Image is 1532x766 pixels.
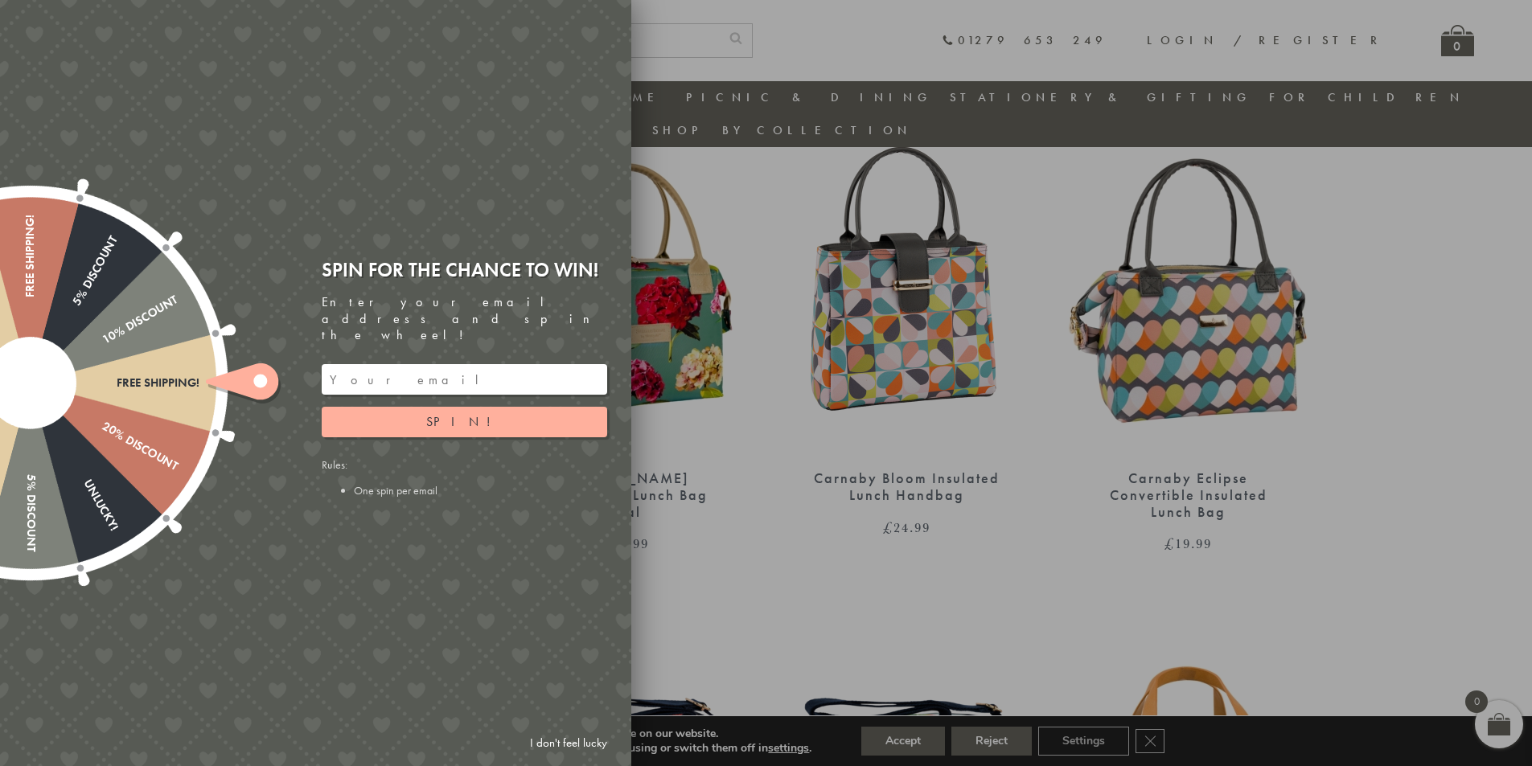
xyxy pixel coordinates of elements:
div: Free shipping! [31,376,199,390]
div: Enter your email address and spin the wheel! [322,294,607,344]
button: Spin! [322,407,607,437]
a: I don't feel lucky [522,728,615,758]
span: Spin! [426,413,503,430]
div: 20% Discount [27,377,179,473]
li: One spin per email [354,483,607,498]
div: Free shipping! [23,215,37,383]
div: 10% Discount [27,293,179,389]
div: Unlucky! [24,379,121,532]
div: Spin for the chance to win! [322,257,607,282]
div: 5% Discount [23,383,37,552]
div: Rules: [322,457,607,498]
div: 5% Discount [24,233,121,386]
input: Your email [322,364,607,395]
